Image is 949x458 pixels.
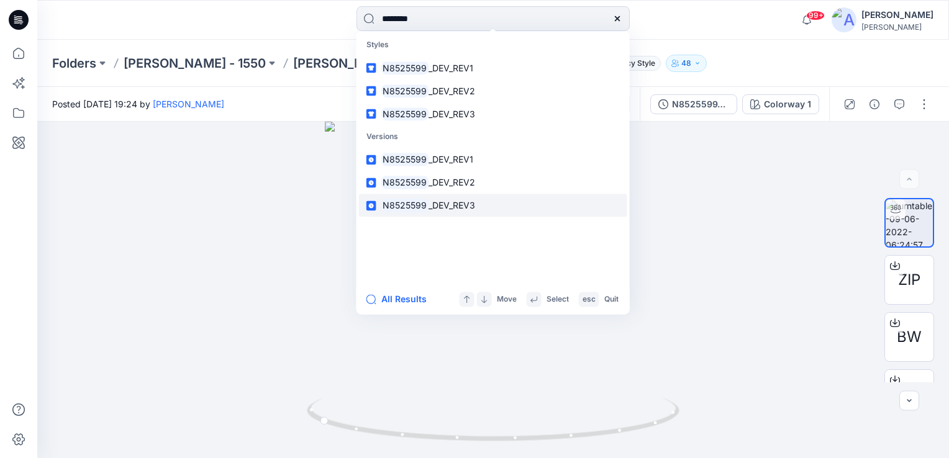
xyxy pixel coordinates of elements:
[381,84,429,98] mark: N8525599
[604,293,619,306] p: Quit
[897,326,922,348] span: BW
[52,97,224,110] span: Posted [DATE] 19:24 by
[359,171,627,194] a: N8525599_DEV_REV2
[381,199,429,213] mark: N8525599
[52,55,96,72] a: Folders
[861,22,933,32] div: [PERSON_NAME]
[599,55,661,72] button: Legacy Style
[381,153,429,167] mark: N8525599
[764,97,811,111] div: Colorway 1
[865,94,884,114] button: Details
[898,269,920,291] span: ZIP
[359,148,627,171] a: N8525599_DEV_REV1
[583,293,596,306] p: esc
[429,155,473,165] span: _DEV_REV1
[153,99,224,109] a: [PERSON_NAME]
[429,109,475,119] span: _DEV_REV3
[604,56,661,71] span: Legacy Style
[742,94,819,114] button: Colorway 1
[359,79,627,102] a: N8525599_DEV_REV2
[547,293,569,306] p: Select
[359,125,627,148] p: Versions
[293,55,439,72] a: [PERSON_NAME] [DATE]
[429,200,475,211] span: _DEV_REV3
[666,55,707,72] button: 48
[681,56,691,70] p: 48
[429,177,475,188] span: _DEV_REV2
[381,107,429,121] mark: N8525599
[381,61,429,75] mark: N8525599
[861,7,933,22] div: [PERSON_NAME]
[381,176,429,190] mark: N8525599
[366,292,435,307] button: All Results
[359,194,627,217] a: N8525599_DEV_REV3
[806,11,825,20] span: 99+
[359,34,627,56] p: Styles
[429,63,473,73] span: _DEV_REV1
[124,55,266,72] a: [PERSON_NAME] - 1550
[497,293,517,306] p: Move
[359,56,627,79] a: N8525599_DEV_REV1
[650,94,737,114] button: N8525599_DEV_REV3
[672,97,729,111] div: N8525599_DEV_REV3
[886,199,933,246] img: turntable-09-06-2022-06:24:57
[429,86,475,96] span: _DEV_REV2
[832,7,856,32] img: avatar
[359,102,627,125] a: N8525599_DEV_REV3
